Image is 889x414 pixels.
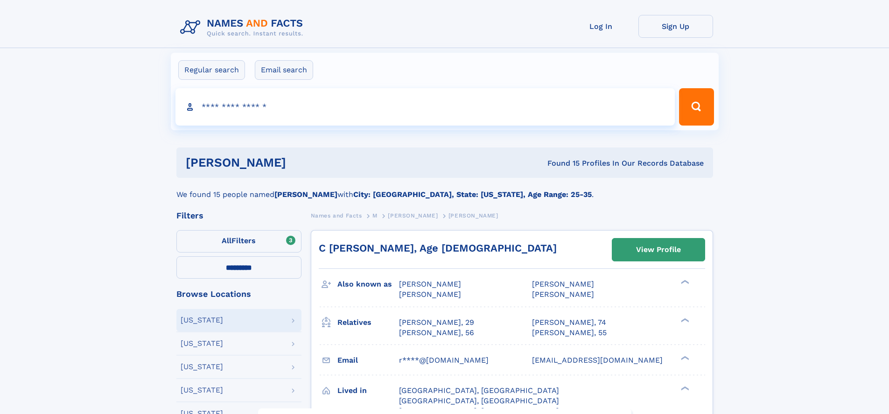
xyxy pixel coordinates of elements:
[638,15,713,38] a: Sign Up
[399,386,559,395] span: [GEOGRAPHIC_DATA], [GEOGRAPHIC_DATA]
[399,328,474,338] a: [PERSON_NAME], 56
[679,385,690,391] div: ❯
[679,355,690,361] div: ❯
[532,280,594,288] span: [PERSON_NAME]
[181,340,223,347] div: [US_STATE]
[399,290,461,299] span: [PERSON_NAME]
[399,280,461,288] span: [PERSON_NAME]
[255,60,313,80] label: Email search
[176,178,713,200] div: We found 15 people named with .
[612,239,705,261] a: View Profile
[181,386,223,394] div: [US_STATE]
[175,88,675,126] input: search input
[679,279,690,285] div: ❯
[176,211,301,220] div: Filters
[337,315,399,330] h3: Relatives
[388,210,438,221] a: [PERSON_NAME]
[388,212,438,219] span: [PERSON_NAME]
[337,383,399,399] h3: Lived in
[399,396,559,405] span: [GEOGRAPHIC_DATA], [GEOGRAPHIC_DATA]
[337,276,399,292] h3: Also known as
[636,239,681,260] div: View Profile
[564,15,638,38] a: Log In
[337,352,399,368] h3: Email
[532,356,663,365] span: [EMAIL_ADDRESS][DOMAIN_NAME]
[176,15,311,40] img: Logo Names and Facts
[679,88,714,126] button: Search Button
[679,317,690,323] div: ❯
[319,242,557,254] a: C [PERSON_NAME], Age [DEMOGRAPHIC_DATA]
[399,317,474,328] a: [PERSON_NAME], 29
[176,230,301,253] label: Filters
[353,190,592,199] b: City: [GEOGRAPHIC_DATA], State: [US_STATE], Age Range: 25-35
[274,190,337,199] b: [PERSON_NAME]
[532,317,606,328] a: [PERSON_NAME], 74
[311,210,362,221] a: Names and Facts
[176,290,301,298] div: Browse Locations
[372,212,378,219] span: M
[186,157,417,168] h1: [PERSON_NAME]
[417,158,704,168] div: Found 15 Profiles In Our Records Database
[178,60,245,80] label: Regular search
[448,212,498,219] span: [PERSON_NAME]
[532,328,607,338] a: [PERSON_NAME], 55
[532,290,594,299] span: [PERSON_NAME]
[372,210,378,221] a: M
[181,316,223,324] div: [US_STATE]
[181,363,223,371] div: [US_STATE]
[222,236,231,245] span: All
